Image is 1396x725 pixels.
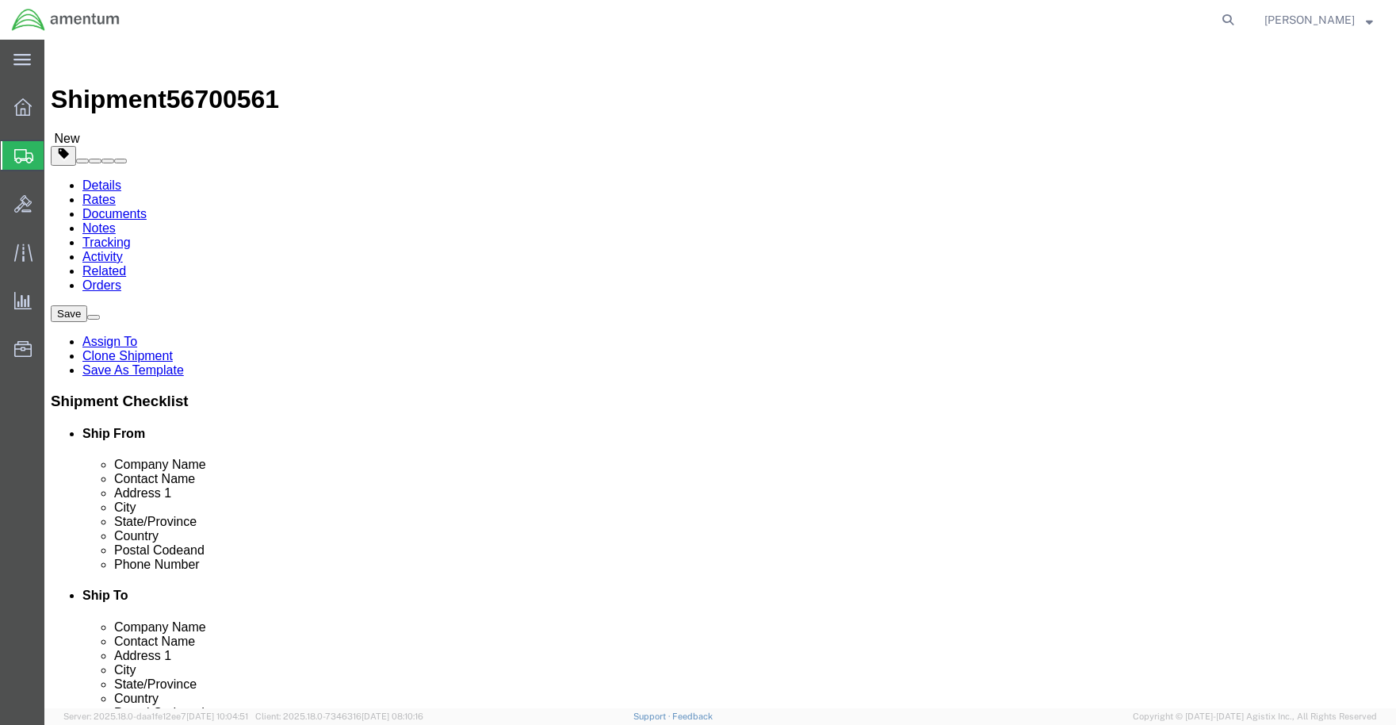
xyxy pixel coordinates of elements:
[11,8,120,32] img: logo
[1264,11,1355,29] span: Richard Mick
[186,712,248,721] span: [DATE] 10:04:51
[63,712,248,721] span: Server: 2025.18.0-daa1fe12ee7
[255,712,423,721] span: Client: 2025.18.0-7346316
[44,40,1396,708] iframe: FS Legacy Container
[1133,710,1377,723] span: Copyright © [DATE]-[DATE] Agistix Inc., All Rights Reserved
[361,712,423,721] span: [DATE] 08:10:16
[633,712,673,721] a: Support
[672,712,713,721] a: Feedback
[1264,10,1374,29] button: [PERSON_NAME]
